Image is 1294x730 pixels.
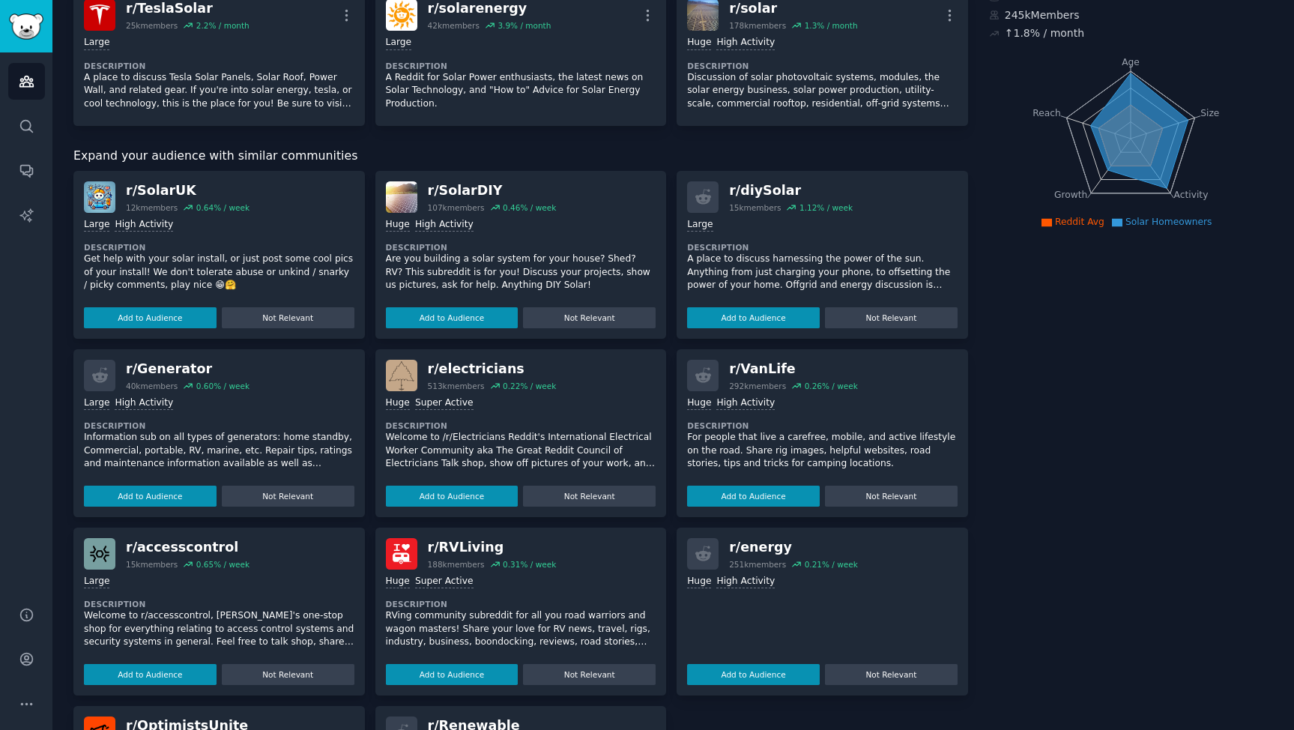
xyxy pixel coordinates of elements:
button: Add to Audience [386,664,518,685]
p: Welcome to r/accesscontrol, [PERSON_NAME]'s one-stop shop for everything relating to access contr... [84,609,354,649]
div: 0.31 % / week [503,559,556,570]
p: A Reddit for Solar Power enthusiasts, the latest news on Solar Technology, and "How to" Advice fo... [386,71,656,111]
button: Add to Audience [687,664,820,685]
div: r/ diySolar [729,181,853,200]
button: Not Relevant [222,486,354,507]
div: High Activity [115,218,173,232]
tspan: Size [1200,107,1219,118]
div: 3.9 % / month [498,20,551,31]
div: 0.64 % / week [196,202,250,213]
div: 1.12 % / week [799,202,853,213]
div: 292k members [729,381,786,391]
button: Not Relevant [523,664,656,685]
button: Not Relevant [222,307,354,328]
div: r/ accesscontrol [126,538,250,557]
div: 0.26 % / week [805,381,858,391]
dt: Description [84,420,354,431]
p: For people that live a carefree, mobile, and active lifestyle on the road. Share rig images, help... [687,431,958,471]
dt: Description [84,242,354,253]
button: Not Relevant [523,307,656,328]
div: 15k members [126,559,178,570]
div: Large [386,36,411,50]
p: RVing community subreddit for all you road warriors and wagon masters! Share your love for RV new... [386,609,656,649]
div: ↑ 1.8 % / month [1005,25,1084,41]
div: Large [84,36,109,50]
div: r/ Generator [126,360,250,378]
div: High Activity [716,575,775,589]
div: r/ SolarDIY [428,181,557,200]
div: 42k members [428,20,480,31]
dt: Description [687,242,958,253]
div: Super Active [415,396,474,411]
img: GummySearch logo [9,13,43,40]
div: 1.3 % / month [805,20,858,31]
div: High Activity [716,36,775,50]
p: Get help with your solar install, or just post some cool pics of your install! We don't tolerate ... [84,253,354,292]
p: Welcome to /r/Electricians Reddit's International Electrical Worker Community aka The Great Reddi... [386,431,656,471]
div: Huge [687,575,711,589]
button: Add to Audience [687,486,820,507]
div: 251k members [729,559,786,570]
tspan: Age [1122,57,1140,67]
button: Add to Audience [84,486,217,507]
dt: Description [84,599,354,609]
div: Large [84,218,109,232]
dt: Description [386,61,656,71]
div: r/ energy [729,538,858,557]
div: 0.46 % / week [503,202,556,213]
div: 40k members [126,381,178,391]
div: Large [84,575,109,589]
dt: Description [687,420,958,431]
p: A place to discuss Tesla Solar Panels, Solar Roof, Power Wall, and related gear. If you're into s... [84,71,354,111]
div: 0.22 % / week [503,381,556,391]
button: Not Relevant [825,664,958,685]
button: Not Relevant [222,664,354,685]
p: Discussion of solar photovoltaic systems, modules, the solar energy business, solar power product... [687,71,958,111]
button: Add to Audience [84,664,217,685]
div: r/ VanLife [729,360,858,378]
dt: Description [687,61,958,71]
p: Information sub on all types of generators: home standby, Commercial, portable, RV, marine, etc. ... [84,431,354,471]
img: accesscontrol [84,538,115,570]
button: Add to Audience [84,307,217,328]
tspan: Growth [1054,190,1087,200]
div: 2.2 % / month [196,20,250,31]
div: 12k members [126,202,178,213]
div: 25k members [126,20,178,31]
button: Add to Audience [386,486,518,507]
div: r/ electricians [428,360,557,378]
div: 0.21 % / week [805,559,858,570]
button: Add to Audience [386,307,518,328]
span: Expand your audience with similar communities [73,147,357,166]
div: 0.60 % / week [196,381,250,391]
div: Super Active [415,575,474,589]
div: 245k Members [989,7,1273,23]
div: Huge [687,36,711,50]
img: RVLiving [386,538,417,570]
img: SolarUK [84,181,115,213]
div: r/ RVLiving [428,538,557,557]
div: r/ SolarUK [126,181,250,200]
button: Not Relevant [523,486,656,507]
div: 178k members [729,20,786,31]
dt: Description [386,599,656,609]
div: 513k members [428,381,485,391]
div: 107k members [428,202,485,213]
div: 0.65 % / week [196,559,250,570]
div: Huge [386,575,410,589]
span: Solar Homeowners [1125,217,1212,227]
div: High Activity [716,396,775,411]
div: 188k members [428,559,485,570]
div: Huge [386,396,410,411]
div: Large [84,396,109,411]
div: 15k members [729,202,781,213]
button: Add to Audience [687,307,820,328]
div: High Activity [115,396,173,411]
div: Large [687,218,713,232]
p: A place to discuss harnessing the power of the sun. Anything from just charging your phone, to of... [687,253,958,292]
span: Reddit Avg [1055,217,1104,227]
p: Are you building a solar system for your house? Shed? RV? This subreddit is for you! Discuss your... [386,253,656,292]
button: Not Relevant [825,486,958,507]
img: SolarDIY [386,181,417,213]
dt: Description [84,61,354,71]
